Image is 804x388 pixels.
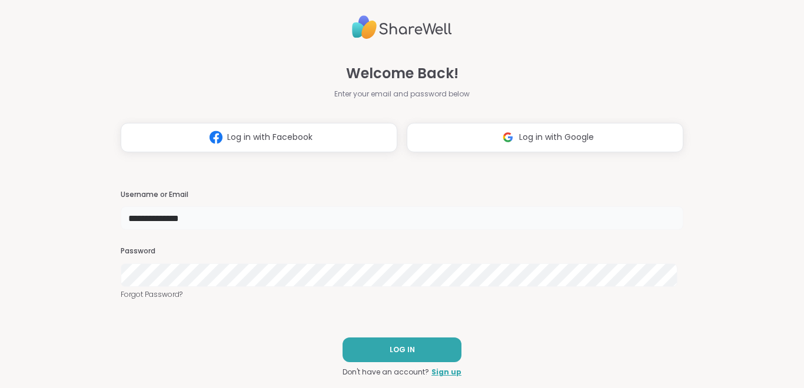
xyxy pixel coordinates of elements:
button: Log in with Google [407,123,683,152]
button: Log in with Facebook [121,123,397,152]
span: Don't have an account? [343,367,429,377]
a: Forgot Password? [121,289,683,300]
span: Enter your email and password below [334,89,470,99]
span: Log in with Facebook [227,131,313,143]
span: Welcome Back! [346,63,459,84]
h3: Password [121,246,683,256]
button: LOG IN [343,337,461,362]
span: Log in with Google [519,131,594,143]
span: LOG IN [390,344,415,355]
h3: Username or Email [121,190,683,200]
a: Sign up [431,367,461,377]
img: ShareWell Logo [352,11,452,44]
img: ShareWell Logomark [205,126,227,148]
img: ShareWell Logomark [497,126,519,148]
